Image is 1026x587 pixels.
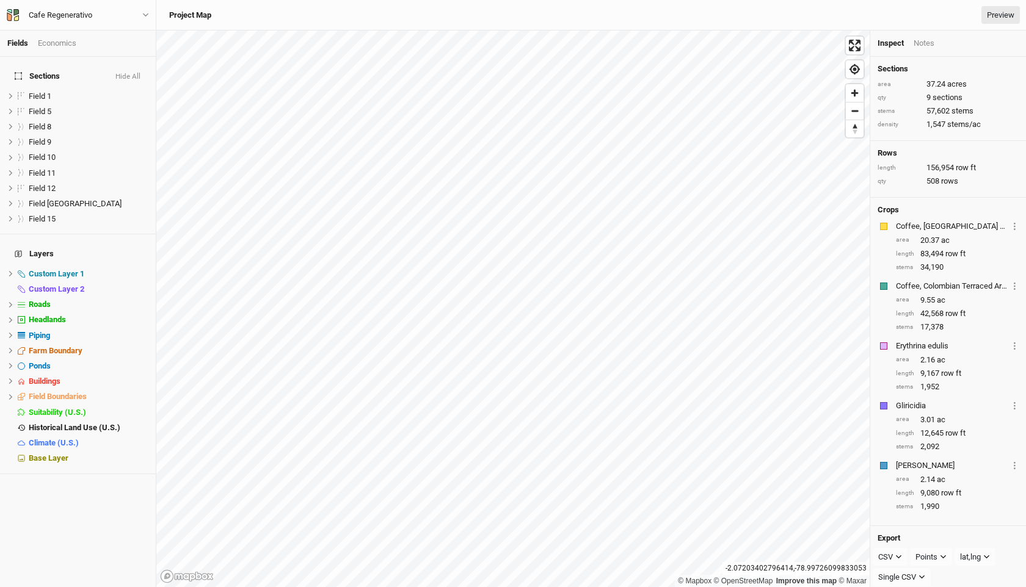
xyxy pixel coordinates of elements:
h4: Layers [7,242,148,266]
button: Zoom in [846,84,864,102]
div: 2.14 [896,474,1019,485]
div: Inspect [878,38,904,49]
div: Custom Layer 1 [29,269,148,279]
div: Erythrina edulis [896,340,1008,351]
a: Preview [981,6,1020,24]
div: length [896,309,914,319]
span: Ponds [29,361,51,370]
button: Crop Usage [1011,458,1019,472]
span: ac [937,355,945,366]
div: Field 10 [29,153,148,162]
span: Field 9 [29,137,51,146]
div: Field 8 [29,122,148,132]
span: Suitability (U.S.) [29,408,86,417]
div: 3.01 [896,414,1019,425]
div: Gliricidia [896,400,1008,411]
a: Mapbox logo [160,569,214,583]
button: Cafe Regenerativo [6,9,150,22]
span: Field 5 [29,107,51,116]
span: ac [937,414,945,425]
div: length [896,250,914,259]
div: area [878,80,920,89]
div: Coffee, Colombian Terraced Arrabica [896,281,1008,292]
div: area [896,236,914,245]
button: Reset bearing to north [846,120,864,137]
div: Field 9 [29,137,148,147]
div: 42,568 [896,308,1019,319]
button: Find my location [846,60,864,78]
button: Crop Usage [1011,398,1019,412]
div: Field 13 Headland Field [29,199,148,209]
span: Field 8 [29,122,51,131]
div: 17,378 [896,322,1019,333]
div: 83,494 [896,248,1019,259]
div: length [896,429,914,438]
div: Coffee, Brazil Mechanized Arabica [896,221,1008,232]
span: Field 10 [29,153,56,162]
div: Base Layer [29,453,148,463]
div: 9,080 [896,488,1019,499]
div: area [896,295,914,304]
span: Base Layer [29,453,68,463]
button: Crop Usage [1011,219,1019,233]
div: length [878,164,920,173]
span: Custom Layer 2 [29,284,84,293]
span: rows [941,176,958,187]
div: stems [896,442,914,452]
div: 1,990 [896,501,1019,512]
span: stems [951,106,973,117]
button: Single CSV [873,568,931,586]
h4: Export [878,533,1019,543]
div: 37.24 [878,79,1019,90]
div: Roads [29,300,148,309]
div: -2.07203402796414 , -78.99726099833053 [722,562,870,575]
span: Field 1 [29,92,51,101]
div: Single CSV [878,571,916,583]
span: Field [GEOGRAPHIC_DATA] [29,199,122,208]
div: area [896,415,914,424]
button: Hide All [115,73,141,81]
a: Fields [7,38,28,48]
div: 156,954 [878,162,1019,173]
div: 57,602 [878,106,1019,117]
span: Piping [29,331,50,340]
span: row ft [945,308,966,319]
button: Zoom out [846,102,864,120]
div: Notes [914,38,934,49]
div: 9.55 [896,295,1019,306]
span: Field 15 [29,214,56,223]
span: row ft [941,488,961,499]
span: ac [937,474,945,485]
button: Crop Usage [1011,339,1019,353]
div: Cafe Regenerativo [29,9,92,21]
span: Roads [29,300,51,309]
div: qty [878,177,920,186]
span: Enter fullscreen [846,37,864,54]
iframe: Intercom live chat [984,546,1014,575]
div: Field Boundaries [29,392,148,402]
div: 1,952 [896,381,1019,392]
h3: Project Map [169,10,211,20]
span: sections [933,92,962,103]
div: stems [896,383,914,392]
button: Crop Usage [1011,279,1019,293]
span: row ft [956,162,976,173]
div: length [896,489,914,498]
span: row ft [945,428,966,439]
a: OpenStreetMap [714,577,773,585]
div: Historical Land Use (U.S.) [29,423,148,433]
span: Sections [15,71,60,81]
div: length [896,369,914,378]
span: row ft [941,368,961,379]
span: ac [941,235,950,246]
div: Field 11 [29,168,148,178]
div: 9,167 [896,368,1019,379]
span: Custom Layer 1 [29,269,84,278]
div: Farm Boundary [29,346,148,356]
div: Field 12 [29,184,148,193]
span: Field 11 [29,168,56,178]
